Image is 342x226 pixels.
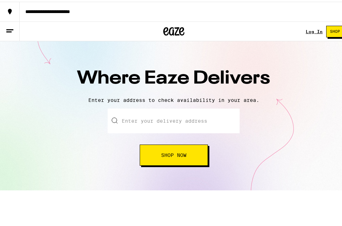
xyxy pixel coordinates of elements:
button: Shop Now [140,143,208,164]
span: Shop Now [161,151,186,156]
input: Enter your delivery address [108,107,240,132]
h1: Where Eaze Delivers [51,64,297,90]
span: Shop [330,28,340,32]
p: Enter your address to check availability in your area. [7,96,340,101]
span: Hi. Need any help? [5,5,51,11]
a: Log In [306,28,323,32]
